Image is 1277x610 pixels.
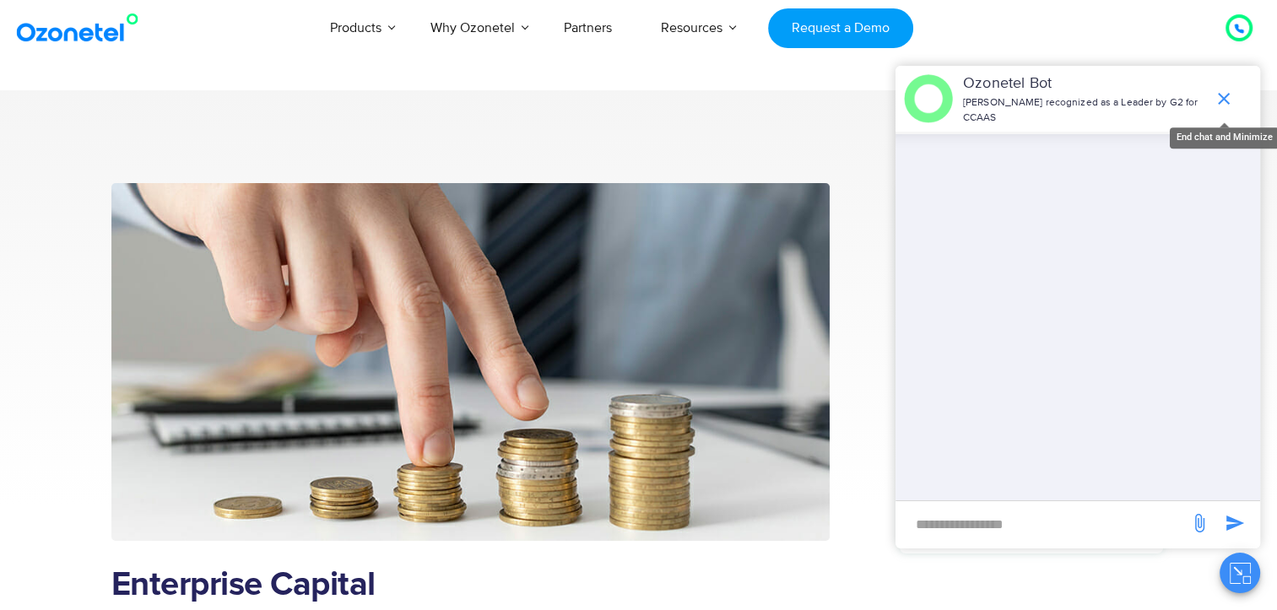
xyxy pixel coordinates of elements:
p: Ozonetel Bot [963,73,1205,95]
h1: Enterprise Capital [111,566,831,605]
span: send message [1218,506,1252,540]
span: send message [1182,506,1216,540]
p: [PERSON_NAME] recognized as a Leader by G2 for CCAAS [963,95,1205,126]
a: Request a Demo [768,8,912,48]
span: end chat or minimize [1207,82,1241,116]
img: header [904,74,953,123]
div: new-msg-input [904,510,1181,540]
button: Close chat [1220,553,1260,593]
